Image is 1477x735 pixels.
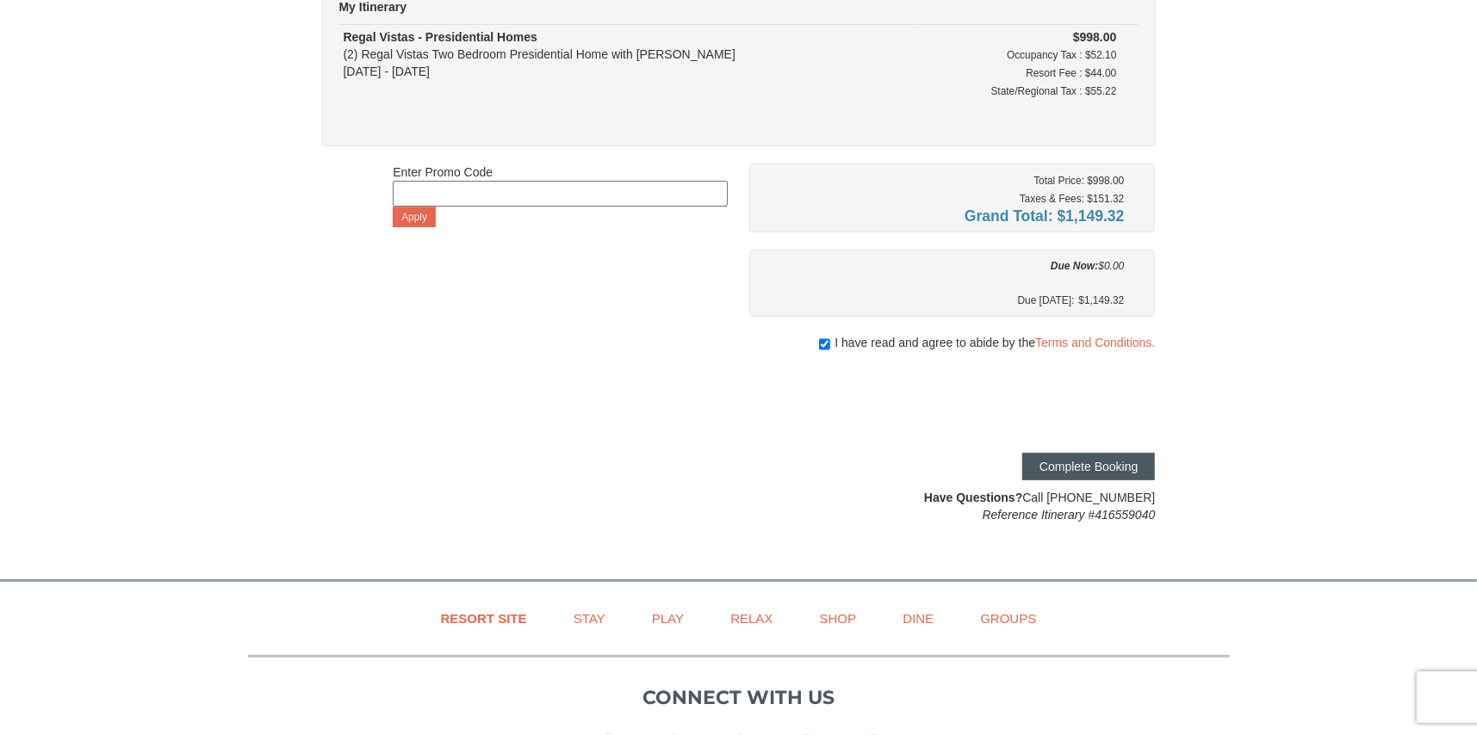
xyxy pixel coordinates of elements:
a: Terms and Conditions. [1035,336,1155,349]
a: Stay [552,599,627,638]
button: Apply [393,207,436,227]
button: Complete Booking [1022,453,1155,480]
span: I have read and agree to abide by the [835,334,1155,351]
a: Dine [881,599,955,638]
div: Enter Promo Code [393,164,728,227]
strong: Have Questions? [924,491,1022,504]
a: Resort Site [419,599,549,638]
span: Due [DATE]: [1018,292,1079,309]
em: Reference Itinerary #416559040 [983,508,1156,522]
div: (2) Regal Vistas Two Bedroom Presidential Home with [PERSON_NAME] [DATE] - [DATE] [344,28,915,80]
small: Resort Fee : $44.00 [1026,67,1116,79]
small: Occupancy Tax : $52.10 [1007,49,1116,61]
iframe: reCAPTCHA [893,368,1155,435]
strong: $998.00 [1073,30,1117,44]
span: $1,149.32 [1079,292,1125,309]
small: Taxes & Fees: $151.32 [1020,193,1125,205]
a: Shop [798,599,878,638]
p: Connect with us [248,683,1230,712]
a: Play [630,599,705,638]
h4: Grand Total: $1,149.32 [762,207,1125,225]
div: $0.00 [762,257,1125,275]
strong: Due Now: [1051,260,1098,272]
strong: Regal Vistas - Presidential Homes [344,30,537,44]
small: State/Regional Tax : $55.22 [991,85,1117,97]
a: Groups [959,599,1058,638]
a: Relax [709,599,794,638]
small: Total Price: $998.00 [1033,175,1124,187]
div: Call [PHONE_NUMBER] [749,489,1156,523]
